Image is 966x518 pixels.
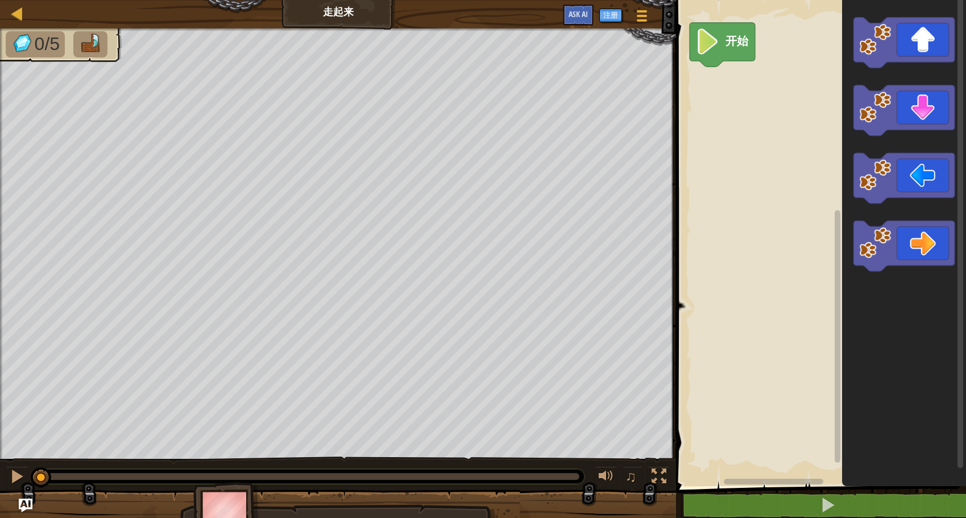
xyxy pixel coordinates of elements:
li: 收集宝石。 [6,31,65,57]
span: ♫ [625,468,637,485]
text: 开始 [725,35,749,48]
button: 显示游戏菜单 [628,5,656,31]
button: 注册 [599,9,622,22]
button: Ask AI [19,499,32,512]
span: 0/5 [35,34,60,54]
li: 到达 X 。 [73,31,107,57]
button: Ctrl + P: Pause [6,466,28,490]
span: Ask AI [569,9,588,19]
button: ♫ [623,466,642,490]
button: 切换全屏 [648,466,670,490]
button: 音量调节 [595,466,617,490]
button: Ask AI [563,5,594,26]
